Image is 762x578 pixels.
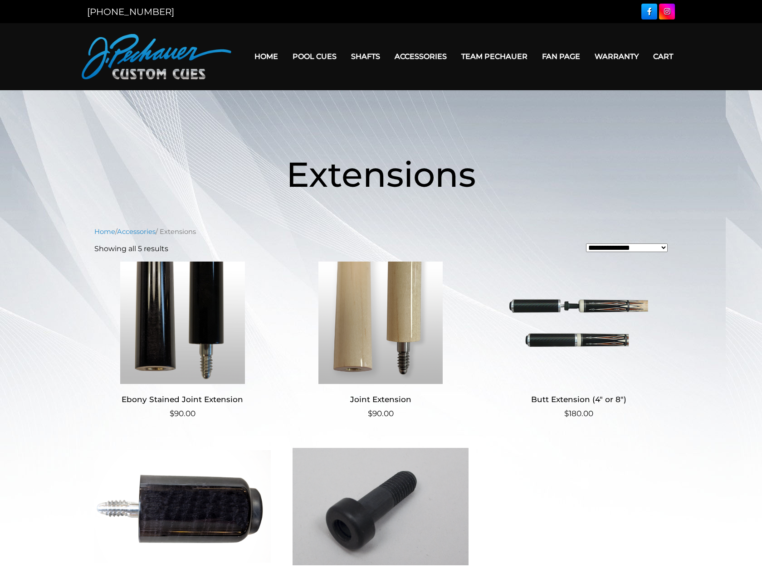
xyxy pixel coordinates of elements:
h2: Butt Extension (4″ or 8″) [490,391,667,408]
a: Home [94,228,115,236]
bdi: 180.00 [564,409,593,418]
a: [PHONE_NUMBER] [87,6,174,17]
img: Ebony Stained Joint Extension [94,262,271,384]
img: Joint Extension [293,262,469,384]
img: 2" Butt Extension [94,445,271,568]
span: $ [564,409,569,418]
bdi: 90.00 [368,409,394,418]
a: Accessories [117,228,156,236]
a: Ebony Stained Joint Extension $90.00 [94,262,271,420]
a: Butt Extension (4″ or 8″) $180.00 [490,262,667,420]
h2: Joint Extension [293,391,469,408]
a: Fan Page [535,45,587,68]
nav: Breadcrumb [94,227,668,237]
h2: Ebony Stained Joint Extension [94,391,271,408]
a: Cart [646,45,680,68]
p: Showing all 5 results [94,243,168,254]
img: Butt Extension Plug [293,445,469,568]
a: Shafts [344,45,387,68]
bdi: 90.00 [170,409,195,418]
a: Home [247,45,285,68]
a: Joint Extension $90.00 [293,262,469,420]
a: Warranty [587,45,646,68]
a: Accessories [387,45,454,68]
span: $ [170,409,174,418]
a: Team Pechauer [454,45,535,68]
img: Pechauer Custom Cues [82,34,231,79]
span: $ [368,409,372,418]
img: Butt Extension (4" or 8") [490,262,667,384]
a: Pool Cues [285,45,344,68]
span: Extensions [286,153,476,195]
select: Shop order [586,243,668,252]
